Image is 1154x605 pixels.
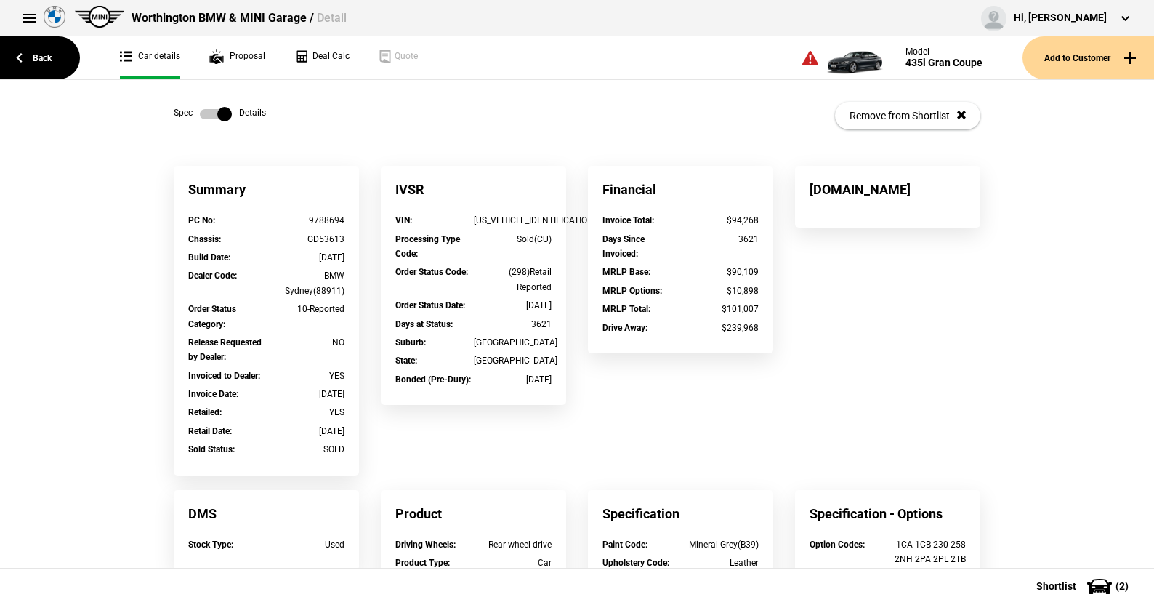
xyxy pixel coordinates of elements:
div: DMS [174,490,359,537]
div: Leather [PERSON_NAME](LCSW) [681,556,759,600]
span: ( 2 ) [1115,581,1129,591]
div: [DATE] [267,387,345,401]
a: Deal Calc [294,36,350,79]
strong: Product Type : [395,558,450,568]
strong: Bonded (Pre-Duty) : [395,374,471,385]
span: Shortlist [1036,581,1076,591]
div: GD53613 [267,232,345,247]
button: Add to Customer [1022,36,1154,79]
div: $90,109 [681,265,759,279]
div: NO [267,335,345,350]
strong: Days at Status : [395,319,453,329]
div: $10,898 [681,284,759,298]
div: Worthington BMW & MINI Garage / [132,10,347,26]
div: [DOMAIN_NAME] [795,166,980,213]
button: Remove from Shortlist [835,102,980,129]
strong: Invoice Total : [602,215,654,225]
strong: MRLP Total : [602,304,650,314]
div: [GEOGRAPHIC_DATA] [474,353,552,368]
strong: Invoice Date : [188,389,238,399]
strong: Chassis : [188,234,221,244]
strong: Stock Type : [188,540,233,550]
div: [DATE] [474,298,552,313]
div: Model [905,47,982,57]
div: Rear wheel drive [474,537,552,552]
div: Financial [588,166,773,213]
strong: Release Requested by Dealer : [188,337,262,362]
div: [GEOGRAPHIC_DATA] [474,335,552,350]
div: (298)Retail Reported [474,265,552,295]
strong: MRLP Options : [602,286,662,296]
div: Specification [588,490,773,537]
strong: Invoiced to Dealer : [188,371,260,381]
div: $101,007 [681,302,759,316]
strong: Days Since Invoiced : [602,234,645,259]
div: [DATE] [267,250,345,265]
strong: Drive Away : [602,323,647,333]
strong: Upholstery Code : [602,558,669,568]
strong: Driving Wheels : [395,540,456,550]
img: bmw.png [44,6,65,28]
strong: Order Status Date : [395,300,465,310]
strong: Build Date : [188,252,230,263]
strong: Suburb : [395,337,426,348]
div: 10-Reported [267,302,345,316]
div: BMW Sydney(88911) [267,268,345,298]
div: Product [381,490,566,537]
strong: Order Status Category : [188,304,236,329]
strong: Order Status Code : [395,267,468,277]
div: 3621 [474,317,552,332]
div: Hi, [PERSON_NAME] [1014,11,1107,25]
div: [US_VEHICLE_IDENTIFICATION_NUMBER] [474,213,552,228]
span: Detail [317,11,347,25]
div: Specification - Options [795,490,980,537]
div: Mineral Grey(B39) [681,537,759,552]
div: 435i Gran Coupe [905,57,982,69]
div: Sold(CU) [474,232,552,247]
div: Car [474,556,552,570]
button: Shortlist(2) [1014,568,1154,604]
div: IVSR [381,166,566,213]
strong: Retail Date : [188,426,232,436]
div: Summary [174,166,359,213]
strong: Retailed : [188,407,222,417]
strong: Processing Type Code : [395,234,460,259]
strong: MRLP Base : [602,267,650,277]
strong: State : [395,356,417,366]
strong: VIN : [395,215,412,225]
a: Proposal [209,36,265,79]
strong: PC No : [188,215,215,225]
a: Car details [120,36,180,79]
div: 9788694 [267,213,345,228]
div: 3621 [681,232,759,247]
img: mini.png [75,6,124,28]
div: YES [267,405,345,420]
div: YES [267,369,345,383]
div: $239,968 [681,321,759,335]
div: [DATE] [474,372,552,387]
strong: Option Codes : [810,540,865,550]
div: SOLD [267,442,345,457]
strong: Sold Status : [188,444,235,454]
div: [DATE] [267,424,345,438]
strong: Paint Code : [602,540,647,550]
strong: Dealer Code : [188,271,237,281]
div: $94,268 [681,213,759,228]
div: Used [267,537,345,552]
div: Spec Details [174,107,266,121]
